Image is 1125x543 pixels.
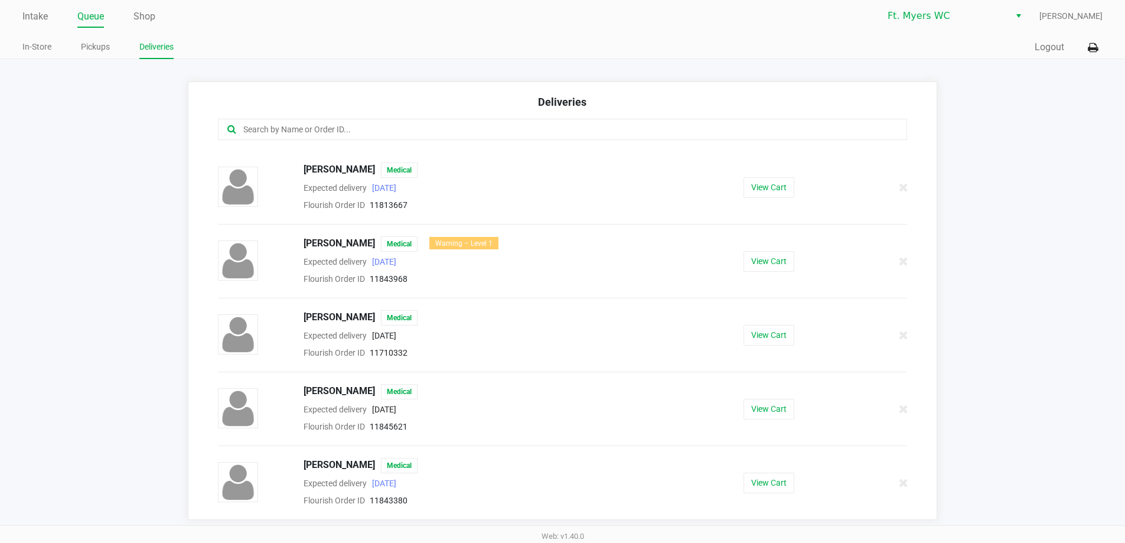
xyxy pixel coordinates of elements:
[370,200,407,210] span: 11813667
[304,331,367,340] span: Expected delivery
[304,257,367,266] span: Expected delivery
[81,40,110,54] a: Pickups
[370,348,407,357] span: 11710332
[304,405,367,414] span: Expected delivery
[381,310,418,326] span: Medical
[304,183,367,193] span: Expected delivery
[77,8,104,25] a: Queue
[429,237,498,249] div: Warning – Level 1
[372,257,396,266] span: [DATE]
[744,473,794,493] button: View Cart
[888,9,1003,23] span: Ft. Myers WC
[370,496,407,505] span: 11843380
[1035,40,1064,54] button: Logout
[542,532,584,541] span: Web: v1.40.0
[304,162,375,178] span: [PERSON_NAME]
[304,496,365,505] span: Flourish Order ID
[538,96,586,108] span: Deliveries
[22,40,51,54] a: In-Store
[304,274,365,284] span: Flourish Order ID
[381,458,418,473] span: Medical
[304,384,375,399] span: [PERSON_NAME]
[381,236,418,252] span: Medical
[370,422,407,431] span: 11845621
[304,458,375,473] span: [PERSON_NAME]
[372,183,396,193] span: [DATE]
[22,8,48,25] a: Intake
[304,236,375,252] span: [PERSON_NAME]
[304,422,365,431] span: Flourish Order ID
[304,348,365,357] span: Flourish Order ID
[304,479,367,488] span: Expected delivery
[744,251,794,272] button: View Cart
[744,177,794,198] button: View Cart
[744,325,794,346] button: View Cart
[372,479,396,488] span: [DATE]
[304,310,375,326] span: [PERSON_NAME]
[381,162,418,178] span: Medical
[381,384,418,399] span: Medical
[304,200,365,210] span: Flourish Order ID
[1010,5,1027,27] button: Select
[139,40,174,54] a: Deliveries
[744,399,794,420] button: View Cart
[370,274,407,284] span: 11843968
[133,8,155,25] a: Shop
[242,123,846,136] input: Search by Name or Order ID...
[1039,10,1103,22] span: [PERSON_NAME]
[372,331,396,340] span: [DATE]
[372,405,396,414] span: [DATE]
